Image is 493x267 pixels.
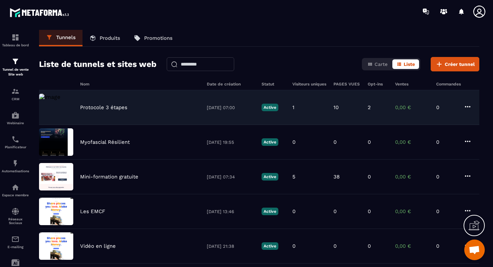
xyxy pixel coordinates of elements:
p: 38 [333,174,340,180]
a: Produits [83,30,127,46]
img: image [39,232,73,260]
p: 0 [333,139,337,145]
p: Tunnels [56,34,76,40]
p: [DATE] 21:38 [207,244,255,249]
h6: Visiteurs uniques [292,82,327,86]
p: 0,00 € [395,174,429,180]
p: 0 [436,174,457,180]
h6: Date de création [207,82,255,86]
p: Vidéo en ligne [80,243,116,249]
span: Liste [404,61,415,67]
p: 0 [368,174,371,180]
p: 0,00 € [395,243,429,249]
a: formationformationTunnel de vente Site web [2,52,29,82]
p: Active [262,208,278,215]
button: Liste [392,59,419,69]
span: Créer tunnel [445,61,475,68]
a: emailemailE-mailing [2,230,29,254]
p: 5 [292,174,295,180]
p: 0 [368,208,371,214]
p: Protocole 3 étapes [80,104,127,111]
p: Active [262,138,278,146]
p: 0 [333,243,337,249]
p: CRM [2,97,29,101]
button: Carte [363,59,392,69]
p: Active [262,173,278,181]
img: automations [11,159,20,167]
img: image [39,163,73,190]
h6: Nom [80,82,200,86]
img: scheduler [11,135,20,143]
p: Active [262,242,278,250]
h6: Commandes [436,82,461,86]
a: Promotions [127,30,179,46]
span: Carte [375,61,388,67]
div: Ouvrir le chat [464,240,485,260]
h6: Opt-ins [368,82,388,86]
p: E-mailing [2,245,29,249]
p: Mini-formation gratuite [80,174,138,180]
img: formation [11,87,20,95]
p: Active [262,104,278,111]
img: social-network [11,207,20,216]
p: 0,00 € [395,208,429,214]
p: Automatisations [2,169,29,173]
img: image [39,198,73,225]
p: Myofascial Résilient [80,139,130,145]
p: Webinaire [2,121,29,125]
p: 0 [436,104,457,111]
p: Tunnel de vente Site web [2,67,29,77]
p: 0,00 € [395,139,429,145]
img: image [39,128,73,156]
p: 0 [436,243,457,249]
p: 0 [292,243,295,249]
p: Produits [100,35,120,41]
img: image [39,94,60,100]
p: 0 [292,208,295,214]
p: [DATE] 07:00 [207,105,255,110]
a: social-networksocial-networkRéseaux Sociaux [2,202,29,230]
p: 0 [333,208,337,214]
p: 0,00 € [395,104,429,111]
p: Tableau de bord [2,43,29,47]
p: Réseaux Sociaux [2,217,29,225]
p: [DATE] 19:55 [207,140,255,145]
h6: PAGES VUES [333,82,361,86]
h2: Liste de tunnels et sites web [39,57,156,71]
img: formation [11,57,20,66]
p: Espace membre [2,193,29,197]
a: automationsautomationsAutomatisations [2,154,29,178]
a: automationsautomationsWebinaire [2,106,29,130]
p: [DATE] 13:46 [207,209,255,214]
img: logo [10,6,71,19]
a: schedulerschedulerPlanificateur [2,130,29,154]
p: 10 [333,104,339,111]
a: automationsautomationsEspace membre [2,178,29,202]
p: 0 [368,139,371,145]
a: formationformationCRM [2,82,29,106]
p: 0 [292,139,295,145]
p: 1 [292,104,294,111]
img: automations [11,111,20,119]
p: Promotions [144,35,173,41]
p: 0 [368,243,371,249]
p: Les EMCF [80,208,105,214]
p: Planificateur [2,145,29,149]
p: 0 [436,139,457,145]
h6: Statut [262,82,286,86]
h6: Ventes [395,82,429,86]
a: formationformationTableau de bord [2,28,29,52]
img: automations [11,183,20,191]
p: 2 [368,104,371,111]
p: 0 [436,208,457,214]
a: Tunnels [39,30,83,46]
p: [DATE] 07:34 [207,174,255,179]
img: email [11,235,20,243]
button: Créer tunnel [431,57,479,71]
img: formation [11,33,20,42]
